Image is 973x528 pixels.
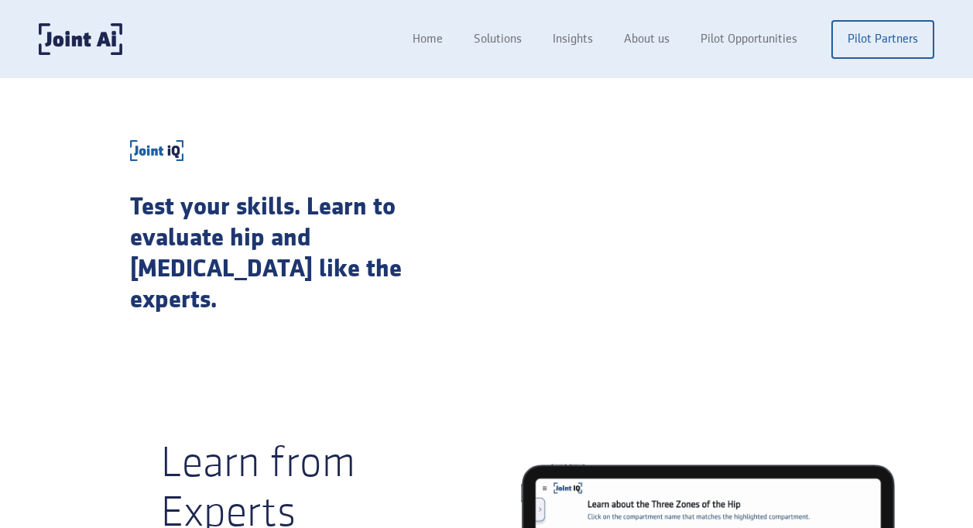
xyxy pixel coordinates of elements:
[39,23,122,55] a: home
[608,25,685,54] a: About us
[537,25,608,54] a: Insights
[685,25,813,54] a: Pilot Opportunities
[458,25,537,54] a: Solutions
[397,25,458,54] a: Home
[831,20,934,59] a: Pilot Partners
[130,192,475,316] div: Test your skills. Learn to evaluate hip and [MEDICAL_DATA] like the experts.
